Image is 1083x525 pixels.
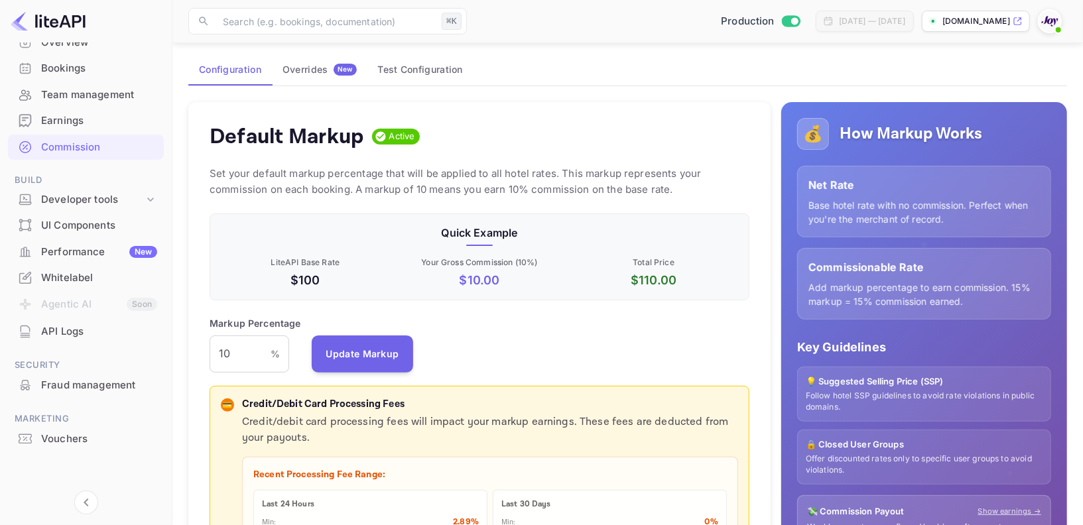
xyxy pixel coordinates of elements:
p: 💸 Commission Payout [807,505,905,518]
a: Overview [8,30,164,54]
p: 💡 Suggested Selling Price (SSP) [806,375,1043,388]
a: Bookings [8,56,164,80]
p: Key Guidelines [797,338,1051,356]
div: Overrides [283,64,357,76]
div: PerformanceNew [8,239,164,265]
h4: Default Markup [210,123,364,150]
input: 0 [210,335,271,373]
img: LiteAPI logo [11,11,86,32]
p: Credit/Debit Card Processing Fees [242,397,738,412]
p: Last 30 Days [501,498,718,510]
p: Base hotel rate with no commission. Perfect when you're the merchant of record. [808,198,1040,226]
div: Developer tools [8,188,164,211]
span: Active [384,130,420,143]
p: Net Rate [808,177,1040,193]
a: API Logs [8,319,164,343]
a: UI Components [8,213,164,237]
div: API Logs [41,324,157,339]
div: Performance [41,245,157,260]
div: Earnings [8,108,164,134]
span: Build [8,173,164,188]
div: API Logs [8,319,164,345]
div: New [129,246,157,258]
button: Test Configuration [367,54,474,86]
p: 💰 [803,122,823,146]
a: PerformanceNew [8,239,164,264]
p: $100 [221,271,390,289]
div: Fraud management [41,378,157,393]
p: Follow hotel SSP guidelines to avoid rate violations in public domains. [806,390,1043,413]
p: Set your default markup percentage that will be applied to all hotel rates. This markup represent... [210,166,749,198]
p: Quick Example [221,225,738,241]
div: Bookings [41,61,157,76]
button: Update Markup [312,335,414,373]
p: 🔒 Closed User Groups [806,438,1043,451]
img: With Joy [1039,11,1060,32]
div: UI Components [41,218,157,233]
p: Last 24 Hours [262,498,479,510]
p: $ 110.00 [569,271,738,289]
div: UI Components [8,213,164,239]
a: Earnings [8,108,164,133]
div: Vouchers [41,432,157,447]
p: Add markup percentage to earn commission. 15% markup = 15% commission earned. [808,280,1040,308]
a: Fraud management [8,373,164,397]
span: Marketing [8,412,164,426]
p: LiteAPI Base Rate [221,257,390,268]
p: Offer discounted rates only to specific user groups to avoid violations. [806,453,1043,476]
p: 💳 [222,399,232,411]
button: Collapse navigation [74,491,98,514]
div: Vouchers [8,426,164,452]
p: Commissionable Rate [808,259,1040,275]
div: Switch to Sandbox mode [716,14,805,29]
div: [DATE] — [DATE] [839,15,905,27]
a: Whitelabel [8,265,164,290]
p: Credit/debit card processing fees will impact your markup earnings. These fees are deducted from ... [242,414,738,446]
p: Your Gross Commission ( 10 %) [395,257,564,268]
div: ⌘K [442,13,462,30]
a: Show earnings → [978,506,1041,517]
a: Vouchers [8,426,164,451]
div: Commission [41,140,157,155]
p: Markup Percentage [210,316,301,330]
div: Fraud management [8,373,164,398]
span: Security [8,358,164,373]
div: Whitelabel [8,265,164,291]
h5: How Markup Works [840,123,982,145]
button: Configuration [188,54,272,86]
p: $ 10.00 [395,271,564,289]
div: Earnings [41,113,157,129]
p: % [271,347,280,361]
span: Production [721,14,775,29]
div: Whitelabel [41,270,157,286]
p: Recent Processing Fee Range: [253,468,727,482]
a: Commission [8,135,164,159]
input: Search (e.g. bookings, documentation) [215,8,436,34]
p: [DOMAIN_NAME] [942,15,1010,27]
div: Bookings [8,56,164,82]
span: New [334,65,357,74]
div: Commission [8,135,164,160]
a: Team management [8,82,164,107]
div: Team management [8,82,164,108]
div: Team management [41,87,157,103]
div: Developer tools [41,192,144,207]
p: Total Price [569,257,738,268]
